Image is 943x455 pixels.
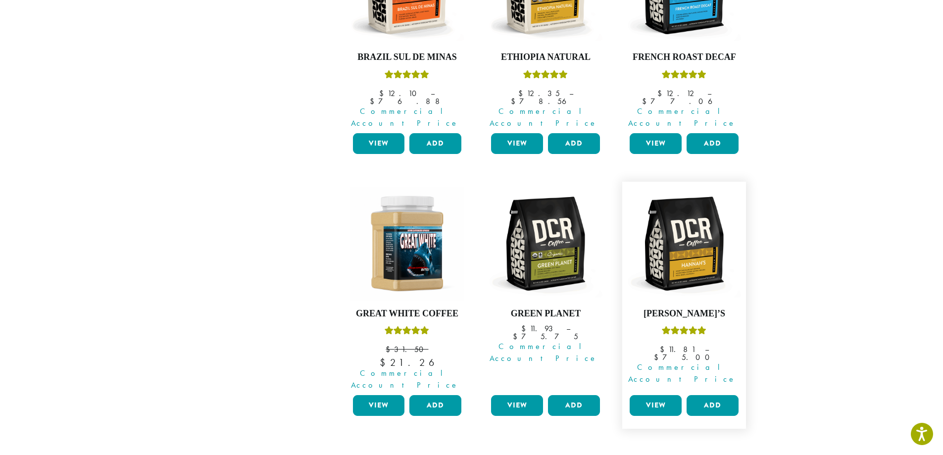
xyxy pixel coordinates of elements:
[657,88,666,99] span: $
[489,187,602,301] img: DCR-12oz-FTO-Green-Planet-Stock-scaled.png
[350,52,464,63] h4: Brazil Sul De Minas
[642,96,650,106] span: $
[548,133,600,154] button: Add
[350,187,464,392] a: Great White CoffeeRated 5.00 out of 5 $31.50 Commercial Account Price
[687,395,739,416] button: Add
[485,105,602,129] span: Commercial Account Price
[489,52,602,63] h4: Ethiopia Natural
[489,187,602,392] a: Green Planet Commercial Account Price
[513,331,521,342] span: $
[660,344,695,354] bdi: 11.81
[518,88,560,99] bdi: 12.35
[662,69,706,84] div: Rated 5.00 out of 5
[350,187,464,301] img: Great_White_Ground_Espresso_2.png
[521,323,530,334] span: $
[489,308,602,319] h4: Green Planet
[627,187,741,301] img: DCR-12oz-Hannahs-Stock-scaled.png
[386,344,394,354] span: $
[511,96,519,106] span: $
[491,133,543,154] a: View
[491,395,543,416] a: View
[521,323,557,334] bdi: 11.93
[623,361,741,385] span: Commercial Account Price
[513,331,578,342] bdi: 75.75
[380,356,435,369] bdi: 21.26
[623,105,741,129] span: Commercial Account Price
[518,88,527,99] span: $
[627,187,741,392] a: [PERSON_NAME]’sRated 5.00 out of 5 Commercial Account Price
[379,88,421,99] bdi: 12.10
[642,96,727,106] bdi: 77.06
[353,133,405,154] a: View
[347,105,464,129] span: Commercial Account Price
[569,88,573,99] span: –
[630,133,682,154] a: View
[654,352,662,362] span: $
[386,344,428,354] bdi: 31.50
[662,325,706,340] div: Rated 5.00 out of 5
[511,96,581,106] bdi: 78.56
[630,395,682,416] a: View
[566,323,570,334] span: –
[385,69,429,84] div: Rated 5.00 out of 5
[347,367,464,391] span: Commercial Account Price
[654,352,714,362] bdi: 75.00
[380,356,390,369] span: $
[431,88,435,99] span: –
[627,308,741,319] h4: [PERSON_NAME]’s
[705,344,709,354] span: –
[523,69,568,84] div: Rated 5.00 out of 5
[409,395,461,416] button: Add
[353,395,405,416] a: View
[370,96,445,106] bdi: 76.88
[409,133,461,154] button: Add
[657,88,698,99] bdi: 12.12
[660,344,668,354] span: $
[627,52,741,63] h4: French Roast Decaf
[350,308,464,319] h4: Great White Coffee
[379,88,388,99] span: $
[370,96,378,106] span: $
[485,341,602,364] span: Commercial Account Price
[707,88,711,99] span: –
[385,325,429,340] div: Rated 5.00 out of 5
[548,395,600,416] button: Add
[687,133,739,154] button: Add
